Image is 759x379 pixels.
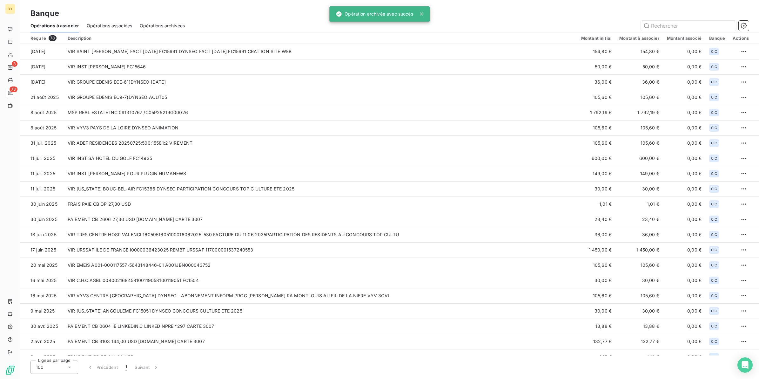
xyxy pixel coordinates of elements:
td: 36,00 € [615,227,663,242]
span: CIC [711,126,717,130]
span: CIC [711,111,717,114]
td: 0,00 € [663,349,705,364]
td: 149,00 € [615,166,663,181]
td: VIR [US_STATE] ANGOULEME FC15051 DYNSEO CONCOURS CULTURE ETE 2025 [64,303,577,319]
div: Banque [709,36,725,41]
td: 105,60 € [577,135,615,151]
td: 50,00 € [615,59,663,74]
td: 105,60 € [615,120,663,135]
span: CIC [711,217,717,221]
div: Opération archivée avec succès [336,8,413,20]
td: 16 mai 2025 [20,288,64,303]
td: 105,60 € [577,120,615,135]
td: [DATE] [20,59,64,74]
td: 4,18 € [577,349,615,364]
td: 132,77 € [577,334,615,349]
td: 0,00 € [663,135,705,151]
td: 154,80 € [615,44,663,59]
td: FRAIS PAIE CB OP 144,00 USD [64,349,577,364]
span: CIC [711,50,717,53]
td: 18 juin 2025 [20,227,64,242]
td: 9 mai 2025 [20,303,64,319]
td: 36,00 € [577,227,615,242]
td: VIR GROUPE EDENIS EC9-7)DYNSEO AOUT05 [64,90,577,105]
span: CIC [711,156,717,160]
td: 1 450,00 € [577,242,615,258]
td: PAIEMENT CB 2606 27,30 USD [DOMAIN_NAME] CARTE 3007 [64,212,577,227]
td: 30,00 € [615,181,663,196]
span: 1 [125,364,127,370]
button: Suivant [131,361,163,374]
td: 30,00 € [577,181,615,196]
div: Description [68,36,574,41]
td: 132,77 € [615,334,663,349]
td: 0,00 € [663,74,705,90]
td: VIR SAINT [PERSON_NAME] FACT [DATE] FC15691 DYNSEO FACT [DATE] FC15691 CRAT ION SITE WEB [64,44,577,59]
span: CIC [711,294,717,298]
td: 30 juin 2025 [20,212,64,227]
td: VIR EMEIS A001-000117557-5643148446-01 A001JBN000043752 [64,258,577,273]
span: CIC [711,172,717,176]
td: 0,00 € [663,44,705,59]
span: 3 [12,61,17,67]
td: 0,00 € [663,258,705,273]
td: 154,80 € [577,44,615,59]
td: VIR ADEF RESIDENCES 20250725:500:15581:2 VIREMENT [64,135,577,151]
td: 0,00 € [663,166,705,181]
td: 30,00 € [615,303,663,319]
span: CIC [711,248,717,252]
td: VIR INST [PERSON_NAME] POUR PLUGIN HUMANEWS [64,166,577,181]
td: 36,00 € [615,74,663,90]
td: 11 juil. 2025 [20,151,64,166]
div: Montant à associer [619,36,659,41]
td: 30,00 € [615,273,663,288]
td: 21 août 2025 [20,90,64,105]
td: 31 juil. 2025 [20,135,64,151]
input: Rechercher [641,21,736,31]
img: Logo LeanPay [5,365,15,375]
td: 4,18 € [615,349,663,364]
td: 13,88 € [615,319,663,334]
span: 100 [36,364,44,370]
div: DY [5,4,15,14]
td: 0,00 € [663,242,705,258]
td: 600,00 € [615,151,663,166]
span: CIC [711,324,717,328]
td: VIR TRES CENTRE HOSP VALENCI 1605951605100016062025-530 FACTURE DU 11 06 2025PARTICIPATION DES RE... [64,227,577,242]
div: Montant associé [667,36,702,41]
td: 30,00 € [577,273,615,288]
span: CIC [711,141,717,145]
td: 2 avr. 2025 [20,349,64,364]
td: PAIEMENT CB 0604 IE LINKEDIN.C LINKEDINPRE *297 CARTE 3007 [64,319,577,334]
td: 0,00 € [663,273,705,288]
span: Opérations associées [87,23,132,29]
td: 23,40 € [577,212,615,227]
td: 36,00 € [577,74,615,90]
td: 0,00 € [663,151,705,166]
td: 0,00 € [663,319,705,334]
td: FRAIS PAIE CB OP 27,30 USD [64,196,577,212]
td: 17 juin 2025 [20,242,64,258]
td: VIR VYV3 CENTRE-[GEOGRAPHIC_DATA] DYNSEO - ABONNEMENT INFORM PROG [PERSON_NAME] RA MONTLOUIS AU F... [64,288,577,303]
td: 1 792,19 € [577,105,615,120]
td: 23,40 € [615,212,663,227]
td: 105,60 € [615,288,663,303]
button: 1 [122,361,131,374]
td: 0,00 € [663,334,705,349]
div: Open Intercom Messenger [737,357,753,373]
td: 105,60 € [615,90,663,105]
td: 105,60 € [615,135,663,151]
td: 0,00 € [663,196,705,212]
td: 0,00 € [663,120,705,135]
span: CIC [711,263,717,267]
td: 8 août 2025 [20,105,64,120]
div: Montant initial [581,36,612,41]
td: 30,00 € [577,303,615,319]
span: Opérations à associer [30,23,79,29]
td: 105,60 € [577,288,615,303]
td: 0,00 € [663,59,705,74]
td: 20 mai 2025 [20,258,64,273]
td: 0,00 € [663,288,705,303]
span: CIC [711,340,717,343]
td: VIR VYV3 PAYS DE LA LOIRE DYNSEO ANIMATION [64,120,577,135]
